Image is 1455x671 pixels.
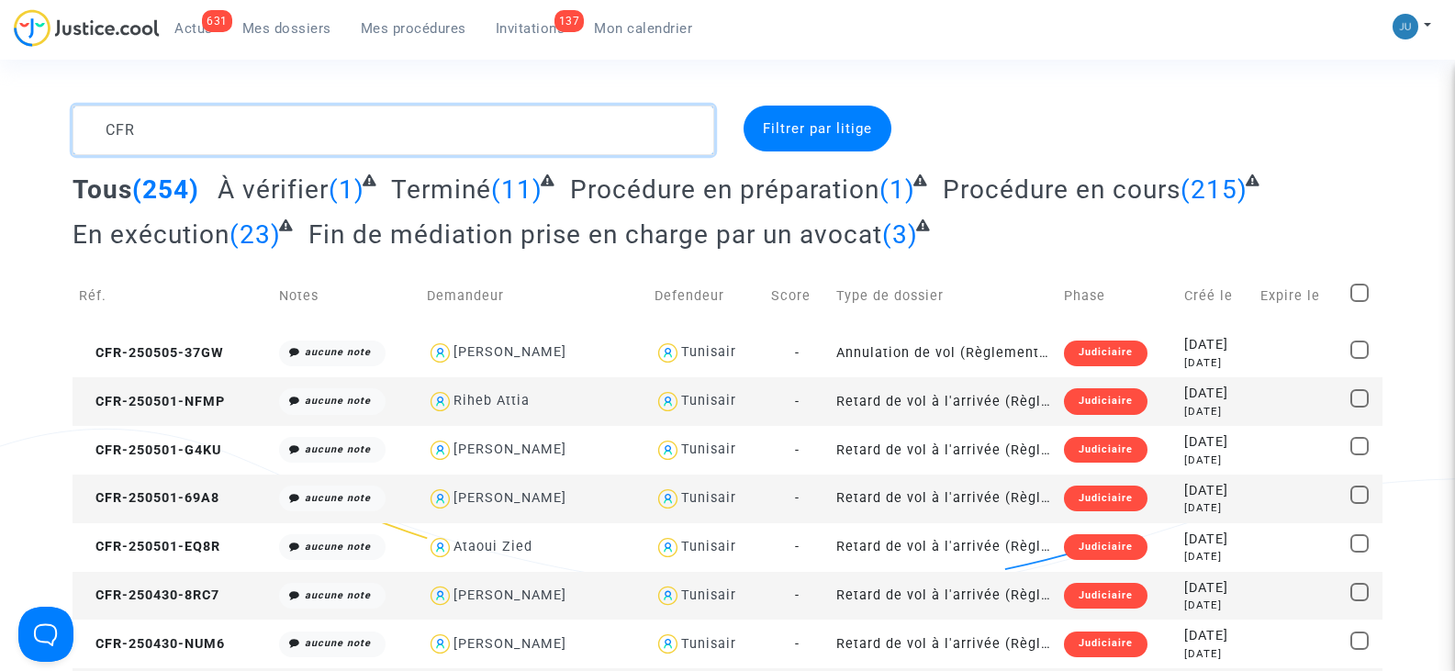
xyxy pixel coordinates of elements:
[453,344,566,360] div: [PERSON_NAME]
[830,620,1058,668] td: Retard de vol à l'arrivée (Règlement CE n°261/2004)
[1064,583,1147,609] div: Judiciaire
[1184,500,1248,516] div: [DATE]
[329,174,364,205] span: (1)
[453,442,566,457] div: [PERSON_NAME]
[681,393,736,408] div: Tunisair
[453,393,530,408] div: Riheb Attia
[943,174,1181,205] span: Procédure en cours
[648,263,765,329] td: Defendeur
[228,15,346,42] a: Mes dossiers
[453,539,532,554] div: Ataoui Zied
[305,637,371,649] i: aucune note
[160,15,228,42] a: 631Actus
[1184,355,1248,371] div: [DATE]
[453,587,566,603] div: [PERSON_NAME]
[1064,437,1147,463] div: Judiciaire
[427,340,453,366] img: icon-user.svg
[273,263,420,329] td: Notes
[453,636,566,652] div: [PERSON_NAME]
[1178,263,1254,329] td: Créé le
[427,583,453,609] img: icon-user.svg
[655,583,681,609] img: icon-user.svg
[73,174,132,205] span: Tous
[481,15,580,42] a: 137Invitations
[830,572,1058,621] td: Retard de vol à l'arrivée (Règlement CE n°261/2004)
[681,539,736,554] div: Tunisair
[795,539,800,554] span: -
[1064,341,1147,366] div: Judiciaire
[420,263,648,329] td: Demandeur
[1064,388,1147,414] div: Judiciaire
[242,20,331,37] span: Mes dossiers
[427,437,453,464] img: icon-user.svg
[655,437,681,464] img: icon-user.svg
[655,340,681,366] img: icon-user.svg
[1184,335,1248,355] div: [DATE]
[1184,432,1248,453] div: [DATE]
[554,10,585,32] div: 137
[79,490,219,506] span: CFR-250501-69A8
[1184,578,1248,598] div: [DATE]
[655,534,681,561] img: icon-user.svg
[427,388,453,415] img: icon-user.svg
[570,174,879,205] span: Procédure en préparation
[174,20,213,37] span: Actus
[453,490,566,506] div: [PERSON_NAME]
[579,15,707,42] a: Mon calendrier
[1184,384,1248,404] div: [DATE]
[73,263,273,329] td: Réf.
[202,10,232,32] div: 631
[218,174,329,205] span: À vérifier
[79,394,225,409] span: CFR-250501-NFMP
[830,523,1058,572] td: Retard de vol à l'arrivée (Règlement CE n°261/2004)
[491,174,543,205] span: (11)
[795,442,800,458] span: -
[882,219,918,250] span: (3)
[305,395,371,407] i: aucune note
[1064,534,1147,560] div: Judiciaire
[879,174,915,205] span: (1)
[1184,549,1248,565] div: [DATE]
[305,443,371,455] i: aucune note
[830,426,1058,475] td: Retard de vol à l'arrivée (Règlement CE n°261/2004)
[681,636,736,652] div: Tunisair
[79,636,225,652] span: CFR-250430-NUM6
[830,263,1058,329] td: Type de dossier
[79,587,219,603] span: CFR-250430-8RC7
[830,329,1058,377] td: Annulation de vol (Règlement CE n°261/2004)
[1184,530,1248,550] div: [DATE]
[765,263,830,329] td: Score
[795,587,800,603] span: -
[1064,632,1147,657] div: Judiciaire
[79,539,220,554] span: CFR-250501-EQ8R
[305,589,371,601] i: aucune note
[361,20,466,37] span: Mes procédures
[427,486,453,512] img: icon-user.svg
[346,15,481,42] a: Mes procédures
[1184,481,1248,501] div: [DATE]
[655,631,681,657] img: icon-user.svg
[830,475,1058,523] td: Retard de vol à l'arrivée (Règlement CE n°261/2004)
[795,345,800,361] span: -
[79,345,224,361] span: CFR-250505-37GW
[391,174,491,205] span: Terminé
[1184,404,1248,419] div: [DATE]
[308,219,882,250] span: Fin de médiation prise en charge par un avocat
[427,534,453,561] img: icon-user.svg
[305,346,371,358] i: aucune note
[132,174,199,205] span: (254)
[1058,263,1178,329] td: Phase
[229,219,281,250] span: (23)
[496,20,565,37] span: Invitations
[1181,174,1248,205] span: (215)
[79,442,221,458] span: CFR-250501-G4KU
[1184,626,1248,646] div: [DATE]
[681,587,736,603] div: Tunisair
[795,394,800,409] span: -
[1184,598,1248,613] div: [DATE]
[427,631,453,657] img: icon-user.svg
[681,442,736,457] div: Tunisair
[655,486,681,512] img: icon-user.svg
[1254,263,1344,329] td: Expire le
[1064,486,1147,511] div: Judiciaire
